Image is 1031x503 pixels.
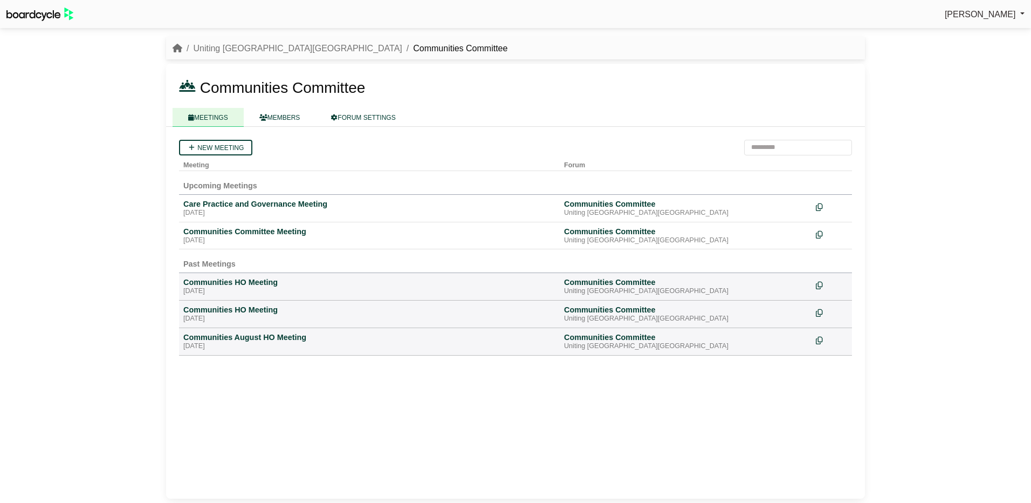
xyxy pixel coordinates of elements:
a: Communities HO Meeting [DATE] [183,277,555,296]
div: Make a copy [816,305,848,320]
div: Uniting [GEOGRAPHIC_DATA][GEOGRAPHIC_DATA] [564,209,807,217]
div: [DATE] [183,287,555,296]
div: Communities Committee [564,332,807,342]
div: Uniting [GEOGRAPHIC_DATA][GEOGRAPHIC_DATA] [564,236,807,245]
div: Communities HO Meeting [183,277,555,287]
div: Communities HO Meeting [183,305,555,315]
div: Make a copy [816,277,848,292]
div: Uniting [GEOGRAPHIC_DATA][GEOGRAPHIC_DATA] [564,287,807,296]
a: Communities Committee Meeting [DATE] [183,227,555,245]
div: Communities Committee [564,305,807,315]
td: Past Meetings [179,249,852,273]
div: [DATE] [183,342,555,351]
div: Make a copy [816,199,848,214]
a: Communities HO Meeting [DATE] [183,305,555,323]
div: [DATE] [183,209,555,217]
a: FORUM SETTINGS [315,108,411,127]
div: Uniting [GEOGRAPHIC_DATA][GEOGRAPHIC_DATA] [564,342,807,351]
div: Care Practice and Governance Meeting [183,199,555,209]
a: Communities Committee Uniting [GEOGRAPHIC_DATA][GEOGRAPHIC_DATA] [564,332,807,351]
div: [DATE] [183,315,555,323]
a: Communities Committee Uniting [GEOGRAPHIC_DATA][GEOGRAPHIC_DATA] [564,227,807,245]
div: Uniting [GEOGRAPHIC_DATA][GEOGRAPHIC_DATA] [564,315,807,323]
div: Communities Committee Meeting [183,227,555,236]
div: [DATE] [183,236,555,245]
nav: breadcrumb [173,42,507,56]
span: [PERSON_NAME] [945,10,1016,19]
a: Communities Committee Uniting [GEOGRAPHIC_DATA][GEOGRAPHIC_DATA] [564,277,807,296]
th: Meeting [179,155,560,171]
div: Communities August HO Meeting [183,332,555,342]
a: Communities August HO Meeting [DATE] [183,332,555,351]
a: MEETINGS [173,108,244,127]
div: Make a copy [816,332,848,347]
a: [PERSON_NAME] [945,8,1025,22]
span: Communities Committee [200,79,366,96]
div: Make a copy [816,227,848,241]
div: Communities Committee [564,277,807,287]
div: Communities Committee [564,199,807,209]
a: Communities Committee Uniting [GEOGRAPHIC_DATA][GEOGRAPHIC_DATA] [564,199,807,217]
th: Forum [560,155,812,171]
td: Upcoming Meetings [179,171,852,194]
li: Communities Committee [402,42,508,56]
a: New meeting [179,140,252,155]
div: Communities Committee [564,227,807,236]
a: Communities Committee Uniting [GEOGRAPHIC_DATA][GEOGRAPHIC_DATA] [564,305,807,323]
a: Uniting [GEOGRAPHIC_DATA][GEOGRAPHIC_DATA] [193,44,402,53]
a: Care Practice and Governance Meeting [DATE] [183,199,555,217]
a: MEMBERS [244,108,316,127]
img: BoardcycleBlackGreen-aaafeed430059cb809a45853b8cf6d952af9d84e6e89e1f1685b34bfd5cb7d64.svg [6,8,73,21]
